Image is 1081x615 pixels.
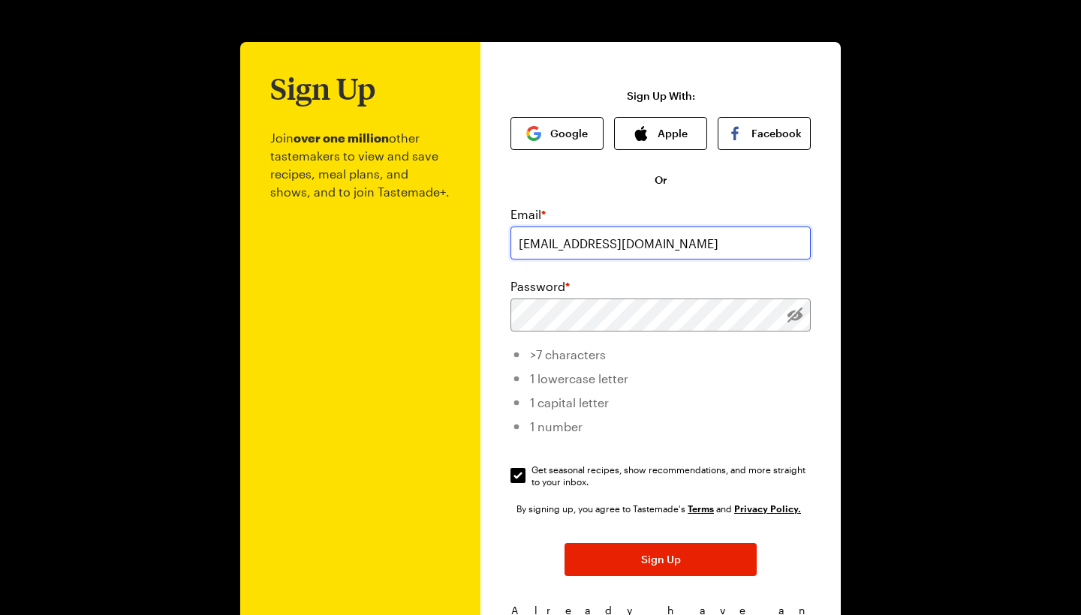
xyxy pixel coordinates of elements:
span: Get seasonal recipes, show recommendations, and more straight to your inbox. [531,463,812,487]
span: Or [655,172,667,187]
a: Tastemade Terms of Service [688,502,714,514]
label: Password [510,277,570,295]
span: 1 number [530,419,583,433]
span: 1 capital letter [530,395,609,409]
button: Sign Up [565,543,757,576]
button: Facebook [718,117,811,150]
div: By signing up, you agree to Tastemade's and [516,501,805,516]
span: 1 lowercase letter [530,371,628,385]
span: Sign Up [641,552,681,567]
h1: Sign Up [270,72,375,105]
img: tastemade [489,25,593,37]
button: Google [510,117,604,150]
p: Sign Up With: [627,90,695,102]
b: over one million [294,130,389,145]
span: >7 characters [530,347,606,361]
a: Go to Tastemade Homepage [489,24,593,42]
label: Email [510,205,546,223]
input: Get seasonal recipes, show recommendations, and more straight to your inbox. [510,468,525,483]
button: Apple [614,117,707,150]
a: Tastemade Privacy Policy [734,502,801,514]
